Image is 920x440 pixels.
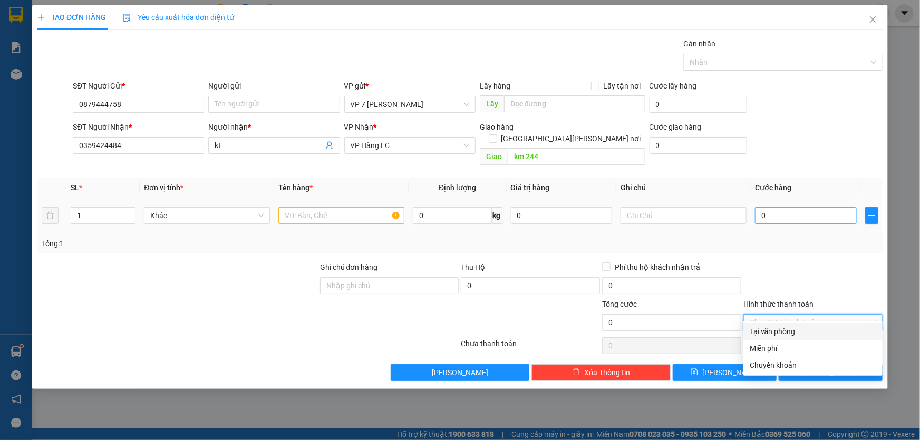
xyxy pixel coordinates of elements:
label: Hình thức thanh toán [743,300,814,308]
span: [GEOGRAPHIC_DATA][PERSON_NAME] nơi [497,133,645,144]
span: Giá trị hàng [511,183,550,192]
button: delete [42,207,59,224]
span: Thu Hộ [461,263,485,271]
div: Tổng: 1 [42,238,355,249]
label: Ghi chú đơn hàng [320,263,378,271]
span: plus [37,14,45,21]
input: VD: Bàn, Ghế [278,207,404,224]
input: Cước giao hàng [650,137,747,154]
div: Người nhận [208,121,340,133]
span: save [691,368,698,377]
div: SĐT Người Gửi [73,80,204,92]
span: Giao hàng [480,123,514,131]
label: Cước giao hàng [650,123,702,131]
span: Giao [480,148,508,165]
input: Cước lấy hàng [650,96,747,113]
span: delete [573,368,580,377]
span: Định lượng [439,183,476,192]
span: Lấy [480,95,504,112]
span: Đơn vị tính [144,183,183,192]
span: plus [866,211,878,220]
h2: CNG4SM96 [6,61,85,79]
div: Tại văn phòng [750,326,876,337]
span: Tổng cước [602,300,637,308]
label: Gán nhãn [683,40,715,48]
span: TẠO ĐƠN HÀNG [37,13,106,22]
input: Ghi Chú [621,207,747,224]
div: Chưa thanh toán [460,338,602,356]
div: Người gửi [208,80,340,92]
img: icon [123,14,131,22]
label: Cước lấy hàng [650,82,697,90]
span: VP Nhận [344,123,374,131]
span: Xóa Thông tin [584,367,630,378]
span: kg [492,207,502,224]
span: Yêu cầu xuất hóa đơn điện tử [123,13,234,22]
span: Cước hàng [755,183,791,192]
b: [DOMAIN_NAME] [141,8,255,26]
img: logo.jpg [6,8,59,61]
span: Phí thu hộ khách nhận trả [611,261,704,273]
span: Khác [150,208,264,223]
div: VP gửi [344,80,476,92]
span: VP Hàng LC [351,138,469,153]
span: close [869,15,877,24]
span: Tên hàng [278,183,313,192]
th: Ghi chú [616,178,751,198]
input: Dọc đường [504,95,645,112]
button: deleteXóa Thông tin [531,364,671,381]
div: Miễn phí [750,343,876,354]
b: Sao Việt [64,25,129,42]
button: plus [865,207,878,224]
input: Dọc đường [508,148,645,165]
button: save[PERSON_NAME] [673,364,777,381]
span: user-add [325,141,334,150]
span: SL [71,183,79,192]
span: Lấy tận nơi [599,80,645,92]
button: [PERSON_NAME] [391,364,530,381]
input: Ghi chú đơn hàng [320,277,459,294]
span: VP 7 Phạm Văn Đồng [351,96,469,112]
span: Lấy hàng [480,82,510,90]
div: SĐT Người Nhận [73,121,204,133]
span: [PERSON_NAME] [702,367,759,378]
h2: VP Nhận: VP Hàng LC [55,61,255,128]
input: 0 [511,207,613,224]
span: [PERSON_NAME] [432,367,488,378]
div: Chuyển khoản [750,359,876,371]
button: Close [858,5,888,35]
